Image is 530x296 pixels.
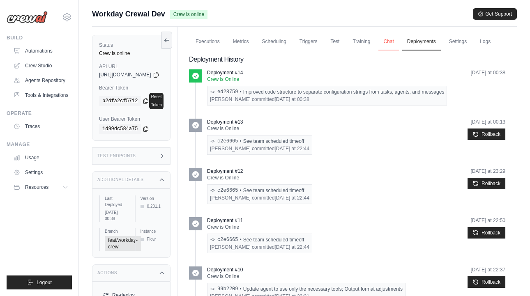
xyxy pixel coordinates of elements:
p: Deployment #10 [207,266,243,273]
time: October 10, 2025 at 23:29 IST [471,168,506,174]
div: See team scheduled timeoff [210,236,309,243]
div: Build [7,34,72,41]
h2: Deployment History [189,55,505,64]
h3: Actions [97,271,117,275]
label: Status [99,42,164,48]
label: Instance [141,228,164,234]
a: Test [325,33,344,50]
span: Crew is online [170,10,207,19]
a: Executions [191,33,225,50]
div: See team scheduled timeoff [210,187,309,194]
a: Settings [444,33,472,50]
a: Automations [10,44,72,57]
p: Deployment #14 [207,69,243,76]
time: October 7, 2025 at 22:37 IST [471,267,506,273]
p: Crew is Online [207,174,312,181]
label: User Bearer Token [99,116,164,122]
time: October 10, 2025 at 22:44 IST [274,195,309,201]
a: Crew Studio [10,59,72,72]
button: Logout [7,275,72,289]
span: Resources [25,184,48,190]
a: Training [348,33,375,50]
div: Flow [141,236,164,242]
div: Operate [7,110,72,117]
span: • [240,89,242,95]
time: October 10, 2025 at 22:44 IST [274,146,309,151]
p: Deployment #12 [207,168,243,174]
h3: Additional Details [97,177,143,182]
p: Crew is Online [207,273,406,280]
button: Rollback [468,128,505,140]
span: • [240,138,242,145]
label: API URL [99,63,164,70]
button: Get Support [473,8,517,20]
a: Scheduling [257,33,291,50]
div: Crew is online [99,50,164,57]
a: Traces [10,120,72,133]
a: 99b2209 [217,286,238,292]
img: Logo [7,11,48,23]
a: Settings [10,166,72,179]
code: b2dfa2cf5712 [99,96,141,106]
code: 1d99dc584a75 [99,124,141,134]
time: October 11, 2025 at 00:13 IST [471,119,506,125]
span: • [240,187,242,194]
p: Deployment #13 [207,119,243,125]
div: Improved code structure to separate configuration strings from tasks, agents, and messages [210,89,444,95]
p: Deployment #11 [207,217,243,224]
button: Rollback [468,227,505,239]
span: • [240,236,242,243]
a: c2e6665 [217,138,238,145]
a: Metrics [228,33,254,50]
h3: Test Endpoints [97,154,136,158]
a: Reset Token [149,93,164,109]
span: [URL][DOMAIN_NAME] [99,71,151,78]
div: See team scheduled timeoff [210,138,309,145]
p: Crew is Online [207,76,447,83]
a: Logs [475,33,495,50]
time: October 11, 2025 at 00:38 IST [105,210,118,221]
div: [PERSON_NAME] committed [210,96,444,103]
time: October 11, 2025 at 00:38 IST [274,96,309,102]
a: Deployments [402,33,441,50]
a: Tools & Integrations [10,89,72,102]
p: Crew is Online [207,224,312,230]
div: [PERSON_NAME] committed [210,145,309,152]
time: October 10, 2025 at 22:50 IST [471,218,506,223]
button: Resources [10,181,72,194]
a: c2e6665 [217,187,238,194]
div: Manage [7,141,72,148]
a: Usage [10,151,72,164]
label: Bearer Token [99,85,164,91]
a: Agents Repository [10,74,72,87]
div: [PERSON_NAME] committed [210,195,309,201]
div: Update agent to use only the necessary tools; Output format adjustments [210,286,403,292]
span: feat/workday-crew [105,236,141,251]
button: Rollback [468,276,505,288]
button: Rollback [468,178,505,189]
div: 0.201.1 [141,203,164,209]
div: [PERSON_NAME] committed [210,244,309,250]
a: c2e6665 [217,236,238,243]
p: Crew is Online [207,125,312,132]
span: Logout [37,279,52,286]
label: Version [141,195,164,202]
span: Workday Crewai Dev [92,8,165,20]
time: October 10, 2025 at 22:44 IST [274,244,309,250]
span: • [240,286,242,292]
time: October 11, 2025 at 00:38 IST [471,70,506,76]
a: Chat [378,33,399,50]
label: Last Deployed [105,195,128,208]
a: ed28759 [217,89,238,95]
a: Triggers [295,33,323,50]
label: Branch [105,228,128,234]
